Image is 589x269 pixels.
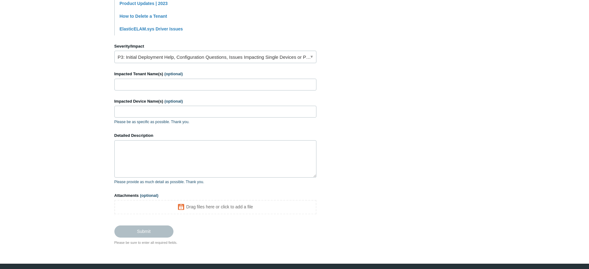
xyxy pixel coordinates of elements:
label: Impacted Device Name(s) [114,98,316,104]
p: Please provide as much detail as possible. Thank you. [114,179,316,185]
label: Severity/Impact [114,43,316,49]
p: Please be as specific as possible. Thank you. [114,119,316,125]
a: How to Delete a Tenant [120,14,167,19]
input: Submit [114,225,173,237]
label: Attachments [114,192,316,199]
a: ElasticELAM.sys Driver Issues [120,26,183,31]
a: P3: Initial Deployment Help, Configuration Questions, Issues Impacting Single Devices or Past Out... [114,51,316,63]
span: (optional) [164,99,183,104]
a: Product Updates | 2023 [120,1,168,6]
span: (optional) [140,193,158,198]
div: Please be sure to enter all required fields. [114,240,316,245]
label: Detailed Description [114,132,316,139]
label: Impacted Tenant Name(s) [114,71,316,77]
span: (optional) [164,72,183,76]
